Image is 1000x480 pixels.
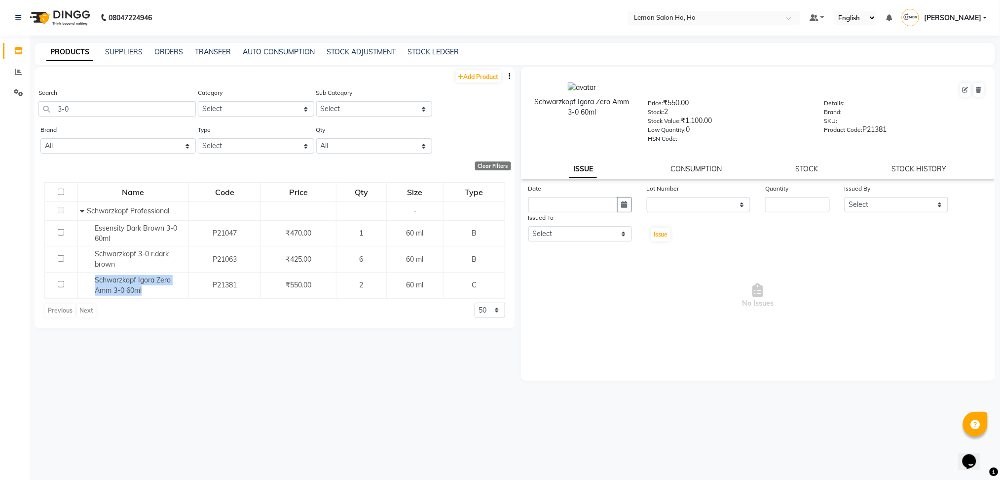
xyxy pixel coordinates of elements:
img: Umang Satra [902,9,919,26]
img: avatar [568,82,596,93]
span: Schwarzkopf Igora Zero Amm 3-0 60ml [95,276,171,295]
span: No Issues [528,246,988,345]
label: Category [198,88,222,97]
label: Product Code: [824,125,862,134]
label: Brand: [824,108,842,117]
div: 2 [648,107,809,120]
b: 08047224946 [109,4,152,32]
span: P21381 [213,280,237,289]
a: STOCK HISTORY [891,164,946,173]
div: Type [444,183,504,201]
div: ₹550.00 [648,98,809,112]
span: 60 ml [407,255,424,264]
div: ₹1,100.00 [648,116,809,129]
label: Stock Value: [648,117,681,125]
div: Size [387,183,443,201]
span: B [472,255,477,264]
label: Quantity [765,184,788,193]
input: Search by product name or code [38,101,196,117]
div: Qty [337,183,386,201]
div: Schwarzkopf Igora Zero Amm 3-0 60ml [531,97,633,118]
label: Qty [316,125,326,134]
span: 2 [359,280,363,289]
div: Clear Filters [475,161,511,170]
img: logo [25,4,93,32]
span: Schwarzkopf 3-0 r.dark brown [95,249,169,269]
a: AUTO CONSUMPTION [243,47,315,56]
span: Schwarzkopf Professional [87,206,169,215]
span: 6 [359,255,363,264]
a: ORDERS [154,47,183,56]
label: Low Quantity: [648,125,686,134]
a: STOCK LEDGER [407,47,459,56]
label: Brand [40,125,57,134]
button: Issue [651,228,670,241]
span: B [472,229,477,238]
span: ₹550.00 [286,280,311,289]
span: 60 ml [407,280,424,289]
span: ₹425.00 [286,255,311,264]
div: Price [261,183,335,201]
label: HSN Code: [648,134,677,143]
a: ISSUE [569,160,597,178]
div: Name [78,183,188,201]
span: Essensity Dark Brown 3-0 60ml [95,224,177,243]
a: Add Product [456,70,501,82]
span: Issue [654,231,668,238]
label: Lot Number [647,184,679,193]
label: Price: [648,99,663,108]
a: TRANSFER [195,47,231,56]
span: P21063 [213,255,237,264]
span: 1 [359,229,363,238]
span: ₹470.00 [286,229,311,238]
label: Issued By [845,184,871,193]
label: SKU: [824,117,837,125]
label: Issued To [528,213,554,222]
a: PRODUCTS [46,43,93,61]
a: SUPPLIERS [105,47,143,56]
label: Date [528,184,542,193]
span: C [472,280,477,289]
iframe: chat widget [959,440,990,470]
label: Stock: [648,108,664,117]
div: Code [189,183,260,201]
label: Sub Category [316,88,353,97]
label: Type [198,125,211,134]
span: P21047 [213,229,237,238]
div: 0 [648,124,809,138]
div: P21381 [824,124,985,138]
a: STOCK ADJUSTMENT [327,47,396,56]
span: 60 ml [407,229,424,238]
a: CONSUMPTION [670,164,722,173]
span: - [413,206,416,215]
span: Collapse Row [80,206,87,215]
a: STOCK [795,164,818,173]
label: Details: [824,99,845,108]
span: [PERSON_NAME] [924,13,981,23]
label: Search [38,88,57,97]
